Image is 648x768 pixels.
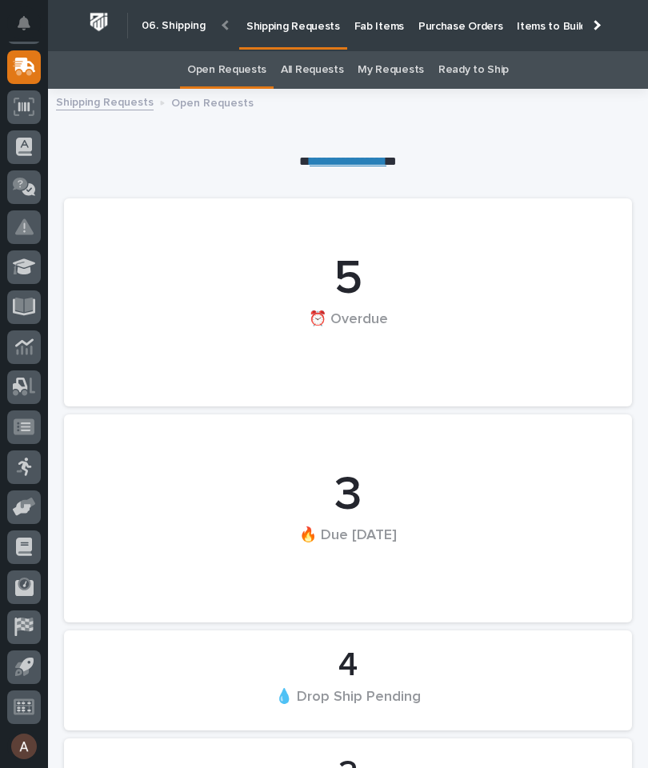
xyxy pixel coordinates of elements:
img: Workspace Logo [84,7,114,37]
h2: 06. Shipping [142,16,206,35]
div: 4 [91,646,605,686]
div: 💧 Drop Ship Pending [91,687,605,721]
button: Notifications [7,6,41,40]
div: ⏰ Overdue [91,310,605,360]
a: Open Requests [187,51,266,89]
a: My Requests [358,51,424,89]
div: 5 [91,250,605,308]
a: Shipping Requests [56,92,154,110]
a: All Requests [281,51,343,89]
div: 3 [91,466,605,524]
button: users-avatar [7,730,41,763]
p: Open Requests [171,93,254,110]
a: Ready to Ship [438,51,509,89]
div: 🔥 Due [DATE] [91,526,605,576]
div: Notifications [20,16,41,42]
